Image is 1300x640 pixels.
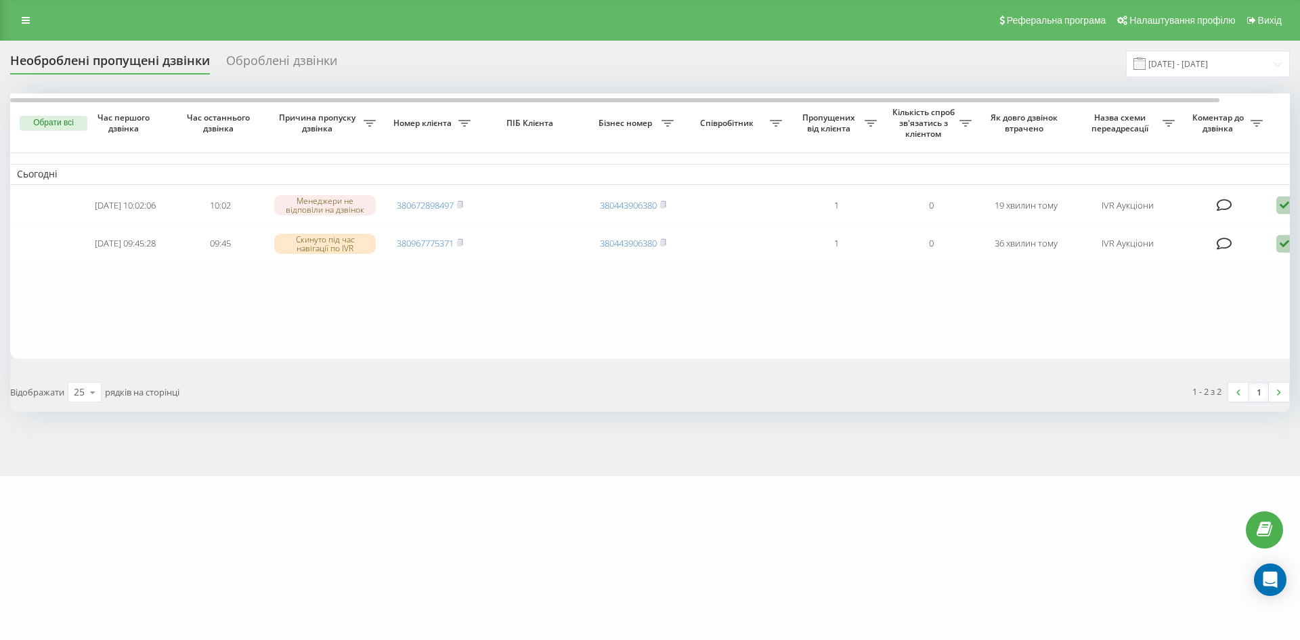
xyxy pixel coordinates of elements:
[1254,563,1286,596] div: Open Intercom Messenger
[989,112,1062,133] span: Як довго дзвінок втрачено
[397,237,454,249] a: 380967775371
[1007,15,1106,26] span: Реферальна програма
[10,54,210,74] div: Необроблені пропущені дзвінки
[600,199,657,211] a: 380443906380
[978,226,1073,261] td: 36 хвилин тому
[1073,188,1182,223] td: IVR Аукціони
[389,118,458,129] span: Номер клієнта
[1188,112,1251,133] span: Коментар до дзвінка
[74,385,85,399] div: 25
[592,118,662,129] span: Бізнес номер
[397,199,454,211] a: 380672898497
[489,118,574,129] span: ПІБ Клієнта
[1249,383,1269,402] a: 1
[226,54,337,74] div: Оброблені дзвінки
[890,107,959,139] span: Кількість спроб зв'язатись з клієнтом
[796,112,865,133] span: Пропущених від клієнта
[1080,112,1163,133] span: Назва схеми переадресації
[10,386,64,398] span: Відображати
[789,188,884,223] td: 1
[978,188,1073,223] td: 19 хвилин тому
[89,112,162,133] span: Час першого дзвінка
[1258,15,1282,26] span: Вихід
[173,226,267,261] td: 09:45
[884,188,978,223] td: 0
[274,195,376,215] div: Менеджери не відповіли на дзвінок
[20,116,87,131] button: Обрати всі
[105,386,179,398] span: рядків на сторінці
[884,226,978,261] td: 0
[1073,226,1182,261] td: IVR Аукціони
[600,237,657,249] a: 380443906380
[789,226,884,261] td: 1
[687,118,770,129] span: Співробітник
[78,226,173,261] td: [DATE] 09:45:28
[274,234,376,254] div: Скинуто під час навігації по IVR
[274,112,364,133] span: Причина пропуску дзвінка
[78,188,173,223] td: [DATE] 10:02:06
[1192,385,1221,398] div: 1 - 2 з 2
[1129,15,1235,26] span: Налаштування профілю
[173,188,267,223] td: 10:02
[183,112,257,133] span: Час останнього дзвінка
